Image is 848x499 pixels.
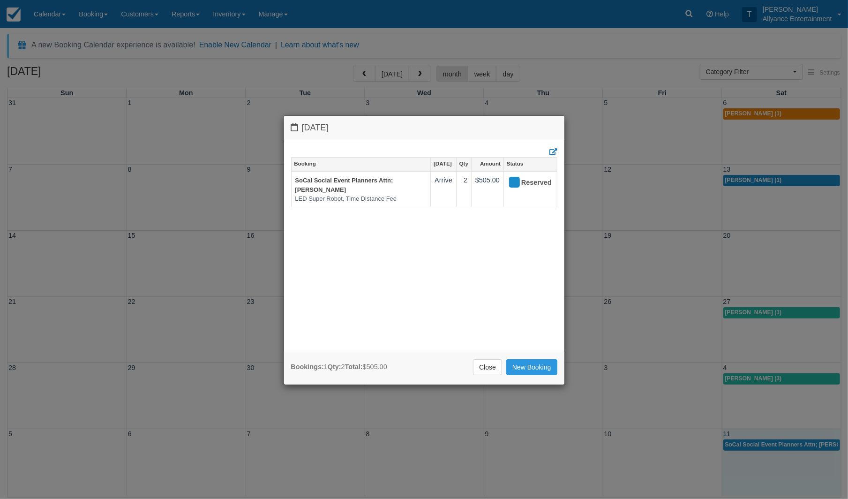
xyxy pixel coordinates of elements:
a: Booking [292,158,431,171]
td: Arrive [431,171,457,207]
a: Status [504,158,556,171]
td: 2 [456,171,471,207]
div: 1 2 $505.00 [291,362,387,372]
strong: Bookings: [291,363,324,370]
em: LED Super Robot, Time Distance Fee [295,195,427,204]
strong: Total: [345,363,363,370]
td: $505.00 [472,171,504,207]
a: [DATE] [431,158,456,171]
a: SoCal Social Event Planners Attn; [PERSON_NAME] [295,177,393,194]
a: Qty [457,158,471,171]
div: Reserved [508,175,545,190]
a: Close [473,359,502,375]
a: New Booking [506,359,557,375]
a: Amount [472,158,503,171]
h4: [DATE] [291,123,557,133]
strong: Qty: [328,363,341,370]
